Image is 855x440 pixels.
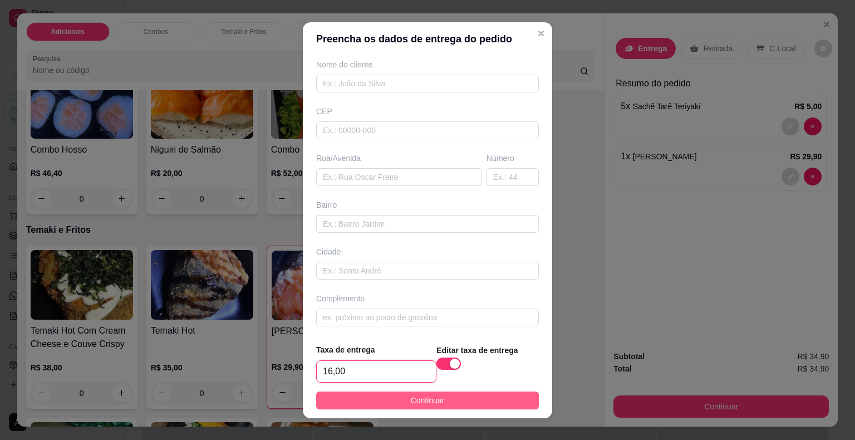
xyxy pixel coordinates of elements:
[532,25,550,42] button: Close
[303,22,552,56] header: Preencha os dados de entrega do pedido
[316,345,375,354] strong: Taxa de entrega
[487,153,539,164] div: Número
[487,168,539,186] input: Ex.: 44
[411,394,445,407] span: Continuar
[316,199,539,211] div: Bairro
[316,246,539,257] div: Cidade
[316,215,539,233] input: Ex.: Bairro Jardim
[316,293,539,304] div: Complemento
[316,262,539,280] input: Ex.: Santo André
[316,392,539,409] button: Continuar
[316,121,539,139] input: Ex.: 00000-000
[316,168,482,186] input: Ex.: Rua Oscar Freire
[436,346,518,355] strong: Editar taxa de entrega
[316,309,539,326] input: ex: próximo ao posto de gasolina
[316,75,539,92] input: Ex.: João da Silva
[316,59,539,70] div: Nome do cliente
[316,106,539,117] div: CEP
[316,153,482,164] div: Rua/Avenida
